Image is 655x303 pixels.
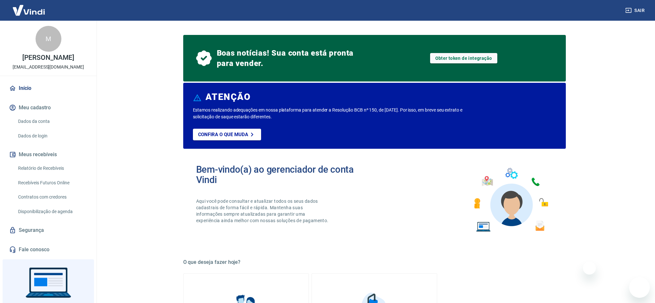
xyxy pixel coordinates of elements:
[8,81,89,95] a: Início
[217,48,356,69] span: Boas notícias! Sua conta está pronta para vender.
[16,162,89,175] a: Relatório de Recebíveis
[624,5,647,16] button: Sair
[183,259,566,265] h5: O que deseja fazer hoje?
[16,115,89,128] a: Dados da conta
[193,107,483,120] p: Estamos realizando adequações em nossa plataforma para atender a Resolução BCB nº 150, de [DATE]....
[629,277,650,298] iframe: Botão para abrir a janela de mensagens
[430,53,497,63] a: Obter token de integração
[16,190,89,204] a: Contratos com credores
[198,132,248,137] p: Confira o que muda
[8,101,89,115] button: Meu cadastro
[196,198,330,224] p: Aqui você pode consultar e atualizar todos os seus dados cadastrais de forma fácil e rápida. Mant...
[8,0,50,20] img: Vindi
[16,129,89,143] a: Dados de login
[583,262,596,275] iframe: Fechar mensagem
[36,26,61,52] div: M
[13,64,84,70] p: [EMAIL_ADDRESS][DOMAIN_NAME]
[196,164,375,185] h2: Bem-vindo(a) ao gerenciador de conta Vindi
[8,243,89,257] a: Fale conosco
[16,176,89,189] a: Recebíveis Futuros Online
[8,147,89,162] button: Meus recebíveis
[8,223,89,237] a: Segurança
[206,94,250,100] h6: ATENÇÃO
[468,164,553,236] img: Imagem de um avatar masculino com diversos icones exemplificando as funcionalidades do gerenciado...
[22,54,74,61] p: [PERSON_NAME]
[193,129,261,140] a: Confira o que muda
[16,205,89,218] a: Disponibilização de agenda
